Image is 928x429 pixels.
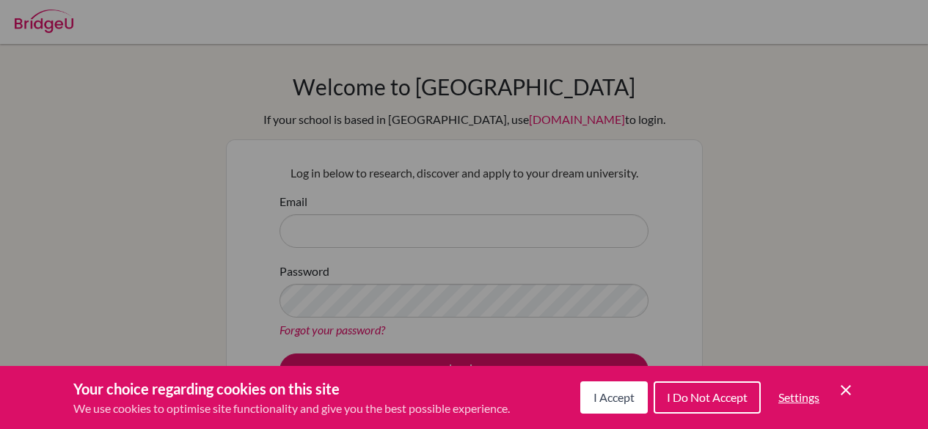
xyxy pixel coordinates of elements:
[767,383,831,412] button: Settings
[778,390,819,404] span: Settings
[837,381,855,399] button: Save and close
[667,390,748,404] span: I Do Not Accept
[654,381,761,414] button: I Do Not Accept
[73,400,510,417] p: We use cookies to optimise site functionality and give you the best possible experience.
[593,390,635,404] span: I Accept
[73,378,510,400] h3: Your choice regarding cookies on this site
[580,381,648,414] button: I Accept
